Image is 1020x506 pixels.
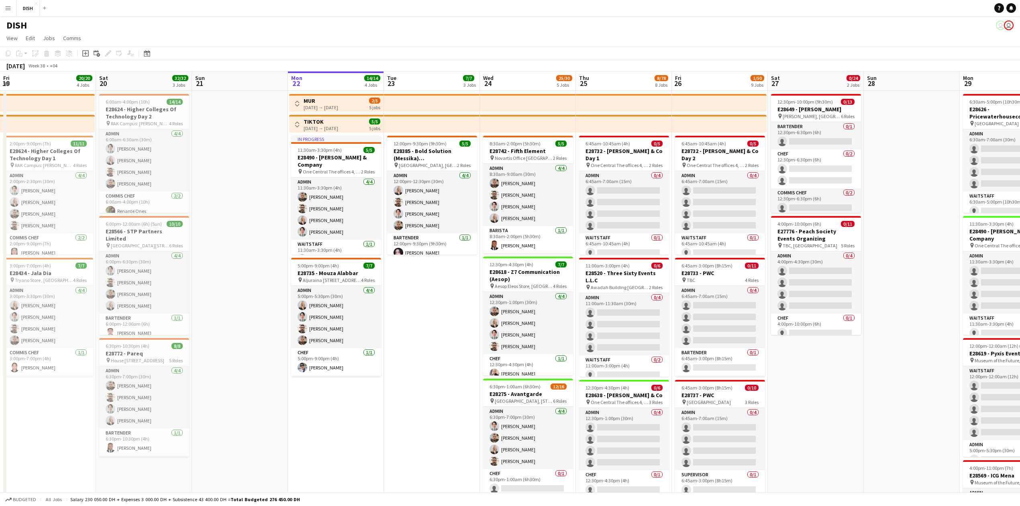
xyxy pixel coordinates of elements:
app-card-role: Admin4/46:30pm-7:00pm (30m)[PERSON_NAME][PERSON_NAME][PERSON_NAME][PERSON_NAME] [99,366,189,428]
h3: E28733 - PWC [675,269,765,277]
div: 9 Jobs [751,82,764,88]
h3: MUR [304,97,338,104]
span: Budgeted [13,497,36,502]
app-card-role: Chef1/112:30pm-4:30pm (4h)[PERSON_NAME] [483,354,573,382]
span: 6:00pm-12:00am (6h) (Sun) [106,221,162,227]
app-card-role: Supervisor0/16:45am-3:00pm (8h15m) [675,470,765,498]
app-card-role: Admin0/46:45am-7:00am (15m) [675,171,765,233]
app-job-card: 6:45am-3:00pm (8h15m)0/10E28737 - PWC [GEOGRAPHIC_DATA]3 RolesAdmin0/46:45am-7:00am (15m) Supervi... [675,380,765,499]
span: 14/14 [167,99,183,105]
span: 6:45am-10:45am (4h) [585,141,630,147]
div: 6:45am-10:45am (4h)0/5E28732 - [PERSON_NAME] & Co Day 1 One Central The offices 4, Level 7 DIFC [... [579,136,669,255]
span: 21 [194,79,205,88]
span: 3:00pm-7:00pm (4h) [10,263,51,269]
h3: E28638 - [PERSON_NAME] & Co [579,392,669,399]
span: 12:00pm-9:30pm (9h30m) [394,141,447,147]
app-job-card: 12:30pm-4:30pm (4h)7/7E28618 - Z7 Communication (Aesop) Aesop Eleos Store, [GEOGRAPHIC_DATA] [GEO... [483,257,573,375]
div: 6:30pm-10:30pm (4h)8/8E28772 - Pareq House [STREET_ADDRESS]5 RolesAdmin4/46:30pm-7:00pm (30m)[PER... [99,338,189,457]
h1: DISH [6,19,27,31]
span: 24 [482,79,494,88]
span: One Central The offices 4, Level 7 DIFC [GEOGRAPHIC_DATA] [303,169,361,175]
h3: E28624 - Higher Colleges Of Technology Day 2 [99,106,189,120]
app-job-card: 2:00pm-9:00pm (7h)11/11E28624 - Higher Colleges Of Technology Day 1 RAK Campus: [PERSON_NAME] Int... [3,136,93,255]
span: Mon [963,74,973,82]
app-job-card: 6:00pm-12:00am (6h) (Sun)10/10E28566 - STP Partners Limited [GEOGRAPHIC_DATA][STREET_ADDRESS]6 Ro... [99,216,189,335]
div: 6:45am-3:00pm (8h15m)0/11E28733 - PWC TBC4 RolesAdmin0/46:45am-7:00am (15m) Bartender0/16:45am-3:... [675,258,765,377]
h3: E28618 - Z7 Communication (Aesop) [483,268,573,283]
span: Aesop Eleos Store, [GEOGRAPHIC_DATA] [GEOGRAPHIC_DATA] [495,283,553,289]
app-card-role: Admin4/412:00pm-12:30pm (30m)[PERSON_NAME][PERSON_NAME][PERSON_NAME][PERSON_NAME] [387,171,477,233]
button: Budgeted [4,495,37,504]
span: Fri [3,74,10,82]
span: 0/13 [841,99,855,105]
h3: TIKTOK [304,118,338,125]
button: DISH [16,0,40,16]
app-card-role: Admin0/411:00am-11:30am (30m) [579,293,669,355]
span: 0/11 [745,263,759,269]
span: Sun [867,74,877,82]
h3: E28566 - STP Partners Limited [99,228,189,242]
app-card-role: Bartender1/16:30pm-10:30pm (4h)[PERSON_NAME] [99,428,189,456]
span: Total Budgeted 276 450.00 DH [231,496,300,502]
div: 12:30pm-10:00pm (9h30m)0/13E28649 - [PERSON_NAME] [PERSON_NAME], [GEOGRAPHIC_DATA]6 RolesBartende... [771,94,861,213]
span: 7/7 [463,75,474,81]
div: 8 Jobs [655,82,668,88]
div: 2 Jobs [847,82,860,88]
span: [GEOGRAPHIC_DATA], [GEOGRAPHIC_DATA] [399,162,457,168]
app-job-card: 6:45am-10:45am (4h)0/5E28732 - [PERSON_NAME] & Co Day 2 One Central The offices 4, Level 7 DIFC [... [675,136,765,255]
span: One Central The offices 4, Level 7 DIFC [GEOGRAPHIC_DATA] [687,162,745,168]
a: Jobs [40,33,58,43]
app-card-role: Admin0/46:45am-7:00am (15m) [675,286,765,348]
span: Sat [771,74,780,82]
div: +04 [50,63,57,69]
span: 8/78 [655,75,668,81]
app-card-role: Admin0/46:45am-7:00am (15m) [579,171,669,233]
app-user-avatar: John Santarin [996,20,1006,30]
app-card-role: Commis Chef2/26:00am-4:00pm (10h)Renante Ones [99,192,189,231]
span: Sun [195,74,205,82]
a: View [3,33,21,43]
span: 5/5 [363,147,375,153]
app-user-avatar: Tracy Secreto [1004,20,1014,30]
span: 5:00pm-9:00pm (4h) [298,263,339,269]
app-card-role: Chef0/212:30pm-6:30pm (6h) [771,149,861,188]
span: [GEOGRAPHIC_DATA], [STREET_ADDRESS] [495,398,553,404]
div: 4:00pm-10:00pm (6h)0/11E27776 - Peach Society Events Organizing TBC, [GEOGRAPHIC_DATA]5 RolesAdmi... [771,216,861,335]
span: Thu [579,74,589,82]
span: 0/5 [651,141,663,147]
app-job-card: 12:30pm-4:30pm (4h)0/6E28638 - [PERSON_NAME] & Co One Central The offices 4, Level 7 DIFC [GEOGRA... [579,380,669,499]
app-card-role: Waitstaff0/16:45am-10:45am (4h) [675,233,765,261]
app-job-card: 6:30pm-1:00am (6h30m) (Thu)12/16E28275 - Avantgarde [GEOGRAPHIC_DATA], [STREET_ADDRESS]6 RolesAdm... [483,379,573,498]
span: 5/5 [555,141,567,147]
span: 10/10 [167,221,183,227]
span: 6:45am-3:00pm (8h15m) [681,263,732,269]
span: 7/7 [555,261,567,267]
span: Edit [26,35,35,42]
div: In progress [291,136,381,142]
span: 8/8 [171,343,183,349]
span: 2 Roles [745,162,759,168]
app-card-role: Commis Chef1/13:00pm-7:00pm (4h)[PERSON_NAME] [3,348,93,375]
span: 2 Roles [649,284,663,290]
app-card-role: Chef0/16:30pm-1:00am (6h30m) [483,469,573,496]
span: 5 Roles [841,243,855,249]
span: 6:45am-10:45am (4h) [681,141,726,147]
span: 3 Roles [745,399,759,405]
span: 4 Roles [73,162,87,168]
span: 6:30pm-1:00am (6h30m) (Thu) [490,384,551,390]
span: 4 Roles [361,277,375,283]
span: 12:30pm-4:30pm (4h) [490,261,533,267]
div: 8:30am-2:00pm (5h30m)5/5E28742 - Fifth Element Novartis Office [GEOGRAPHIC_DATA]2 RolesAdmin4/48:... [483,136,573,253]
span: 28 [866,79,877,88]
div: [DATE] → [DATE] [304,104,338,110]
app-job-card: 3:00pm-7:00pm (4h)7/7E28434 - Jala Dia Tryano Store , [GEOGRAPHIC_DATA], [GEOGRAPHIC_DATA]4 Roles... [3,258,93,377]
span: 25 [578,79,589,88]
div: 5 Jobs [557,82,572,88]
span: One Central The offices 4, Level 7 DIFC [GEOGRAPHIC_DATA] [591,399,649,405]
app-card-role: Admin0/44:00pm-4:30pm (30m) [771,251,861,314]
app-card-role: Bartender0/16:45am-3:00pm (8h15m) [675,348,765,375]
app-card-role: Bartender1/112:00pm-9:30pm (9h30m)[PERSON_NAME] [387,233,477,261]
span: 4 Roles [553,283,567,289]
